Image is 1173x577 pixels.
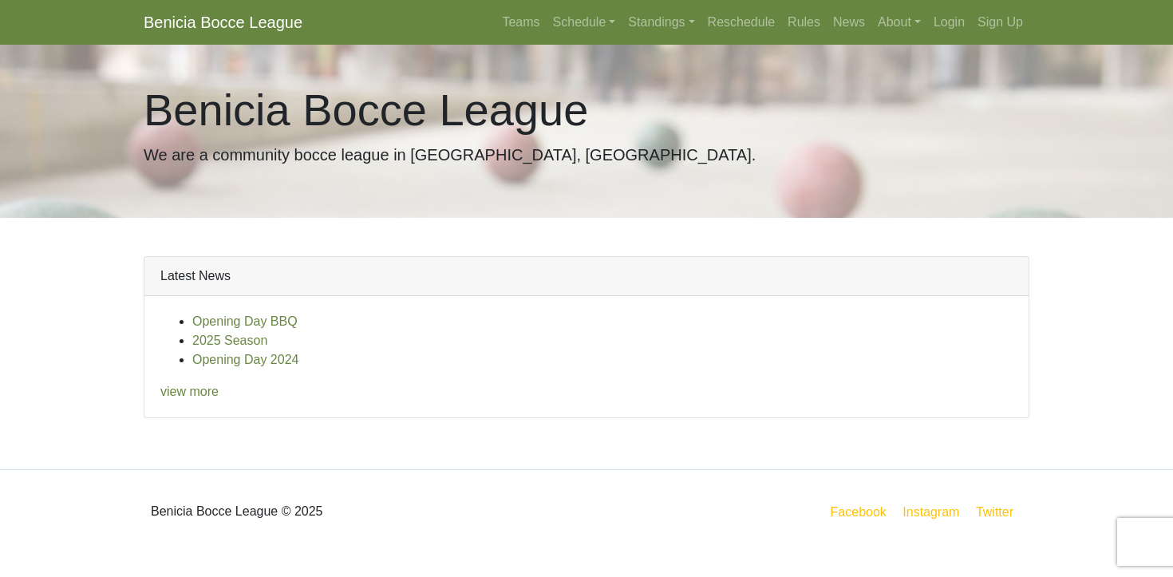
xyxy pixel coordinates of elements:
h1: Benicia Bocce League [144,83,1029,136]
a: view more [160,385,219,398]
a: Opening Day BBQ [192,314,298,328]
a: Benicia Bocce League [144,6,302,38]
div: Latest News [144,257,1029,296]
a: About [871,6,927,38]
a: Reschedule [701,6,782,38]
a: Rules [781,6,827,38]
a: Schedule [547,6,622,38]
a: Standings [622,6,701,38]
p: We are a community bocce league in [GEOGRAPHIC_DATA], [GEOGRAPHIC_DATA]. [144,143,1029,167]
a: Opening Day 2024 [192,353,298,366]
a: Instagram [899,502,962,522]
a: 2025 Season [192,334,267,347]
div: Benicia Bocce League © 2025 [132,483,586,540]
a: Twitter [973,502,1026,522]
a: News [827,6,871,38]
a: Login [927,6,971,38]
a: Teams [496,6,546,38]
a: Sign Up [971,6,1029,38]
a: Facebook [827,502,890,522]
